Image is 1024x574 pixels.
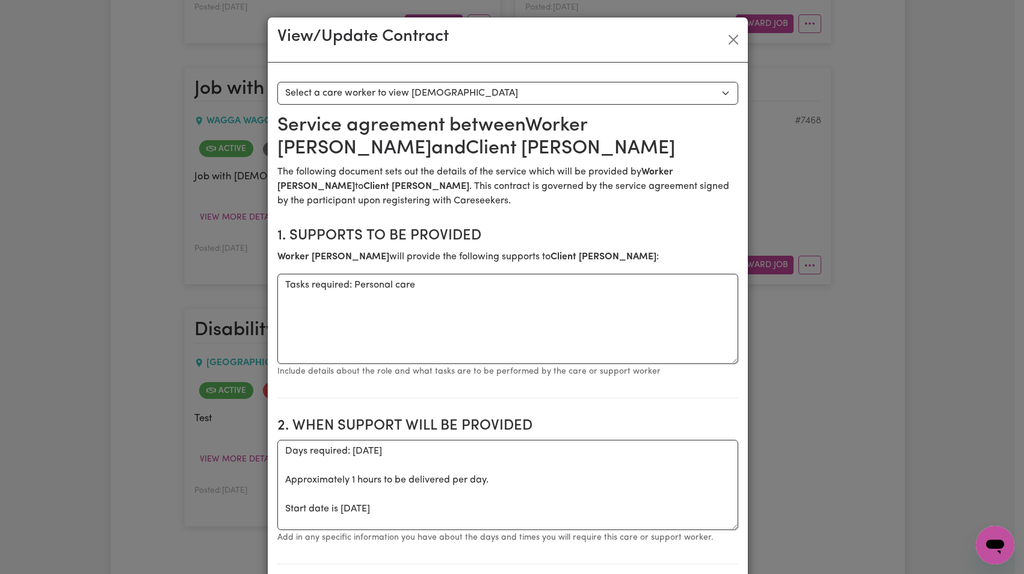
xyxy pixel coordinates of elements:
[277,274,738,364] textarea: Tasks required: Personal care
[277,367,661,376] small: Include details about the role and what tasks are to be performed by the care or support worker
[363,182,469,191] b: Client [PERSON_NAME]
[277,440,738,530] textarea: Days required: [DATE] Approximately 1 hours to be delivered per day. Start date is [DATE]
[277,418,738,435] h2: 2. When support will be provided
[277,114,738,161] h2: Service agreement between Worker [PERSON_NAME] and Client [PERSON_NAME]
[277,165,738,208] p: The following document sets out the details of the service which will be provided by to . This co...
[277,27,449,48] h3: View/Update Contract
[277,227,738,245] h2: 1. Supports to be provided
[277,533,714,542] small: Add in any specific information you have about the days and times you will require this care or s...
[277,250,738,264] p: will provide the following supports to :
[724,30,743,49] button: Close
[976,526,1014,564] iframe: Button to launch messaging window
[277,252,389,262] b: Worker [PERSON_NAME]
[551,252,656,262] b: Client [PERSON_NAME]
